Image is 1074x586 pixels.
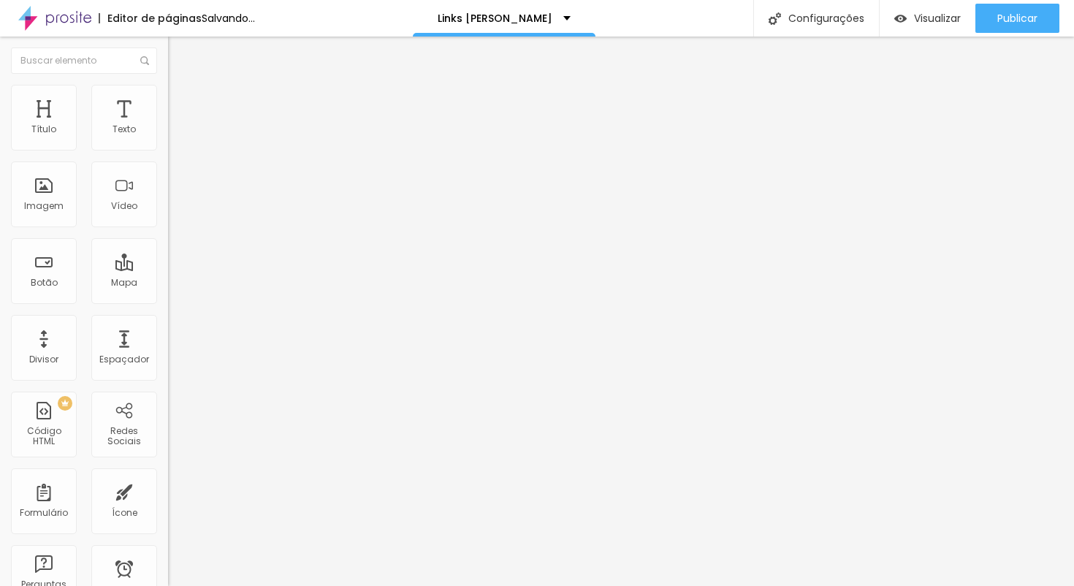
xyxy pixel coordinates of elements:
div: Código HTML [15,426,72,447]
div: Divisor [29,354,58,365]
div: Título [31,124,56,134]
div: Imagem [24,201,64,211]
div: Texto [113,124,136,134]
span: Visualizar [914,12,961,24]
p: Links [PERSON_NAME] [438,13,552,23]
div: Espaçador [99,354,149,365]
div: Editor de páginas [99,13,202,23]
img: Icone [140,56,149,65]
button: Publicar [975,4,1059,33]
div: Redes Sociais [95,426,153,447]
button: Visualizar [880,4,975,33]
div: Botão [31,278,58,288]
div: Salvando... [202,13,255,23]
input: Buscar elemento [11,47,157,74]
img: view-1.svg [894,12,907,25]
span: Publicar [997,12,1037,24]
div: Mapa [111,278,137,288]
div: Ícone [112,508,137,518]
div: Formulário [20,508,68,518]
div: Vídeo [111,201,137,211]
img: Icone [769,12,781,25]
